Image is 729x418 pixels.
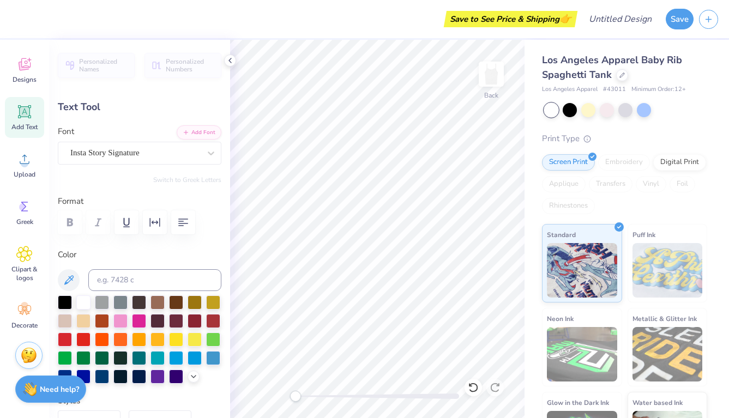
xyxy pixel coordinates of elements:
label: Format [58,195,221,208]
button: Switch to Greek Letters [153,175,221,184]
span: Los Angeles Apparel [542,85,598,94]
div: Applique [542,176,586,192]
div: Text Tool [58,100,221,114]
img: Metallic & Glitter Ink [632,327,703,381]
span: # 43011 [603,85,626,94]
div: Transfers [589,176,632,192]
button: Add Font [177,125,221,140]
span: Water based Ink [632,397,683,408]
span: Glow in the Dark Ink [547,397,609,408]
span: Designs [13,75,37,84]
div: Screen Print [542,154,595,171]
span: Puff Ink [632,229,655,240]
img: Puff Ink [632,243,703,298]
span: Neon Ink [547,313,574,324]
div: Accessibility label [290,391,301,402]
span: Clipart & logos [7,265,43,282]
span: Add Text [11,123,38,131]
img: Standard [547,243,617,298]
div: Back [484,90,498,100]
div: Rhinestones [542,198,595,214]
span: Personalized Numbers [166,58,215,73]
span: 👉 [559,12,571,25]
label: Color [58,249,221,261]
span: Personalized Names [79,58,128,73]
button: Save [666,9,694,29]
div: Embroidery [598,154,650,171]
span: Minimum Order: 12 + [631,85,686,94]
button: Personalized Names [58,53,135,78]
label: Font [58,125,74,138]
div: Save to See Price & Shipping [447,11,575,27]
img: Neon Ink [547,327,617,381]
span: Los Angeles Apparel Baby Rib Spaghetti Tank [542,53,682,81]
span: Metallic & Glitter Ink [632,313,697,324]
div: Foil [670,176,695,192]
button: Personalized Numbers [144,53,221,78]
span: Upload [14,170,35,179]
span: Greek [16,217,33,226]
input: e.g. 7428 c [88,269,221,291]
input: Untitled Design [580,8,660,30]
div: Digital Print [653,154,706,171]
span: Decorate [11,321,38,330]
strong: Need help? [40,384,79,395]
img: Back [480,63,502,85]
span: Standard [547,229,576,240]
div: Print Type [542,132,707,145]
div: Vinyl [636,176,666,192]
